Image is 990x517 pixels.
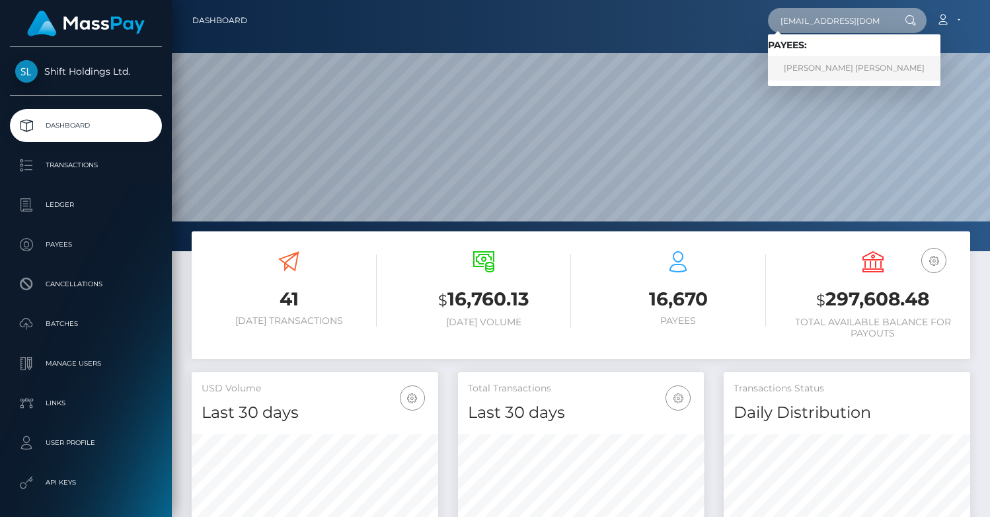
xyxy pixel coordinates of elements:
[15,473,157,493] p: API Keys
[202,401,428,424] h4: Last 30 days
[10,347,162,380] a: Manage Users
[15,433,157,453] p: User Profile
[397,317,572,328] h6: [DATE] Volume
[734,382,960,395] h5: Transactions Status
[15,60,38,83] img: Shift Holdings Ltd.
[15,393,157,413] p: Links
[786,317,961,339] h6: Total Available Balance for Payouts
[768,8,892,33] input: Search...
[15,274,157,294] p: Cancellations
[202,286,377,312] h3: 41
[15,195,157,215] p: Ledger
[10,228,162,261] a: Payees
[15,354,157,374] p: Manage Users
[438,291,447,309] small: $
[468,401,695,424] h4: Last 30 days
[10,466,162,499] a: API Keys
[202,382,428,395] h5: USD Volume
[10,109,162,142] a: Dashboard
[768,40,940,51] h6: Payees:
[10,387,162,420] a: Links
[15,235,157,255] p: Payees
[591,315,766,327] h6: Payees
[786,286,961,313] h3: 297,608.48
[192,7,247,34] a: Dashboard
[734,401,960,424] h4: Daily Distribution
[10,65,162,77] span: Shift Holdings Ltd.
[15,155,157,175] p: Transactions
[27,11,145,36] img: MassPay Logo
[10,426,162,459] a: User Profile
[202,315,377,327] h6: [DATE] Transactions
[10,307,162,340] a: Batches
[816,291,825,309] small: $
[10,268,162,301] a: Cancellations
[15,314,157,334] p: Batches
[10,149,162,182] a: Transactions
[397,286,572,313] h3: 16,760.13
[591,286,766,312] h3: 16,670
[15,116,157,136] p: Dashboard
[10,188,162,221] a: Ledger
[768,56,940,81] a: [PERSON_NAME] [PERSON_NAME]
[468,382,695,395] h5: Total Transactions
